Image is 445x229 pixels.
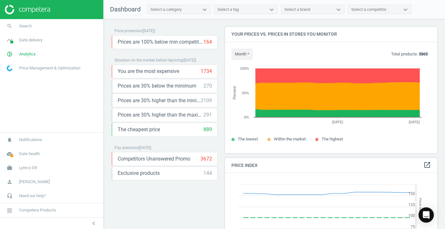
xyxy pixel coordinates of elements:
span: Price protection [114,29,142,33]
button: month [231,48,253,60]
img: ajHJNr6hYgQAAAAASUVORK5CYII= [5,5,50,14]
span: Prices are 30% below the minimum [118,82,196,89]
span: The lowest [238,137,258,141]
a: open_in_new [423,161,431,169]
text: 75 [411,225,415,229]
span: Data delivery [19,37,42,43]
span: Notifications [19,137,42,143]
div: 1734 [201,68,212,75]
span: Analytics [19,51,36,57]
h4: Price Index [225,158,437,173]
span: You are the most expensive [118,68,179,75]
span: Need our help? [19,193,46,199]
text: 0% [244,115,249,119]
span: Competitors Unanswered Promo [118,155,190,162]
div: Select a tag [217,7,239,12]
tspan: Price Index [418,198,422,215]
span: Data health [19,151,40,157]
div: 270 [203,82,212,89]
i: search [4,20,16,32]
div: 889 [203,126,212,133]
i: timeline [4,34,16,46]
span: The cheapest price [118,126,160,133]
span: Situation on the market before repricing [114,58,183,62]
b: 5865 [419,52,428,56]
i: open_in_new [423,161,431,169]
span: Search [19,23,32,29]
i: person [4,176,16,188]
div: Select a competitor [351,7,386,12]
tspan: Percent [232,86,237,99]
i: headset_mic [4,190,16,202]
span: Prices are 30% higher than the minimum [118,97,201,104]
text: 125 [408,203,415,207]
span: Within the market [274,137,306,141]
p: Total products: [391,51,428,57]
div: Select a brand [284,7,310,12]
div: 2109 [201,97,212,104]
text: 150 [408,191,415,196]
span: Price Management & Optimization [19,65,80,71]
span: The highest [322,137,343,141]
span: ( [DATE] ) [142,29,155,33]
i: work [4,162,16,174]
span: [PERSON_NAME] [19,179,50,185]
i: chevron_left [90,219,98,227]
span: Competera Products [19,207,56,213]
text: 50% [242,91,249,95]
img: wGWNvw8QSZomAAAAABJRU5ErkJggg== [7,65,12,71]
div: 3672 [201,155,212,162]
span: Exclusive products [118,170,160,177]
div: 144 [203,170,212,177]
div: 291 [203,111,212,118]
i: notifications [4,134,16,146]
span: Lyreco DK [19,165,37,171]
button: chevron_left [86,219,102,227]
span: Pay attention [114,146,138,150]
text: 100% [240,67,249,70]
div: 164 [203,39,212,46]
span: ( [DATE] ) [183,58,196,62]
tspan: [DATE] [332,120,343,124]
i: pie_chart_outlined [4,48,16,60]
span: Prices are 30% higher than the maximal [118,111,203,118]
tspan: [DATE] [409,120,420,124]
div: Open Intercom Messenger [419,207,434,223]
i: cloud_done [4,148,16,160]
span: Dashboard [110,5,141,13]
h4: Your prices vs. prices in stores you monitor [225,27,437,42]
span: Prices are 100% below min competitor [118,39,203,46]
div: Select a category [150,7,182,12]
text: 100 [408,213,415,218]
span: ( [DATE] ) [138,146,151,150]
